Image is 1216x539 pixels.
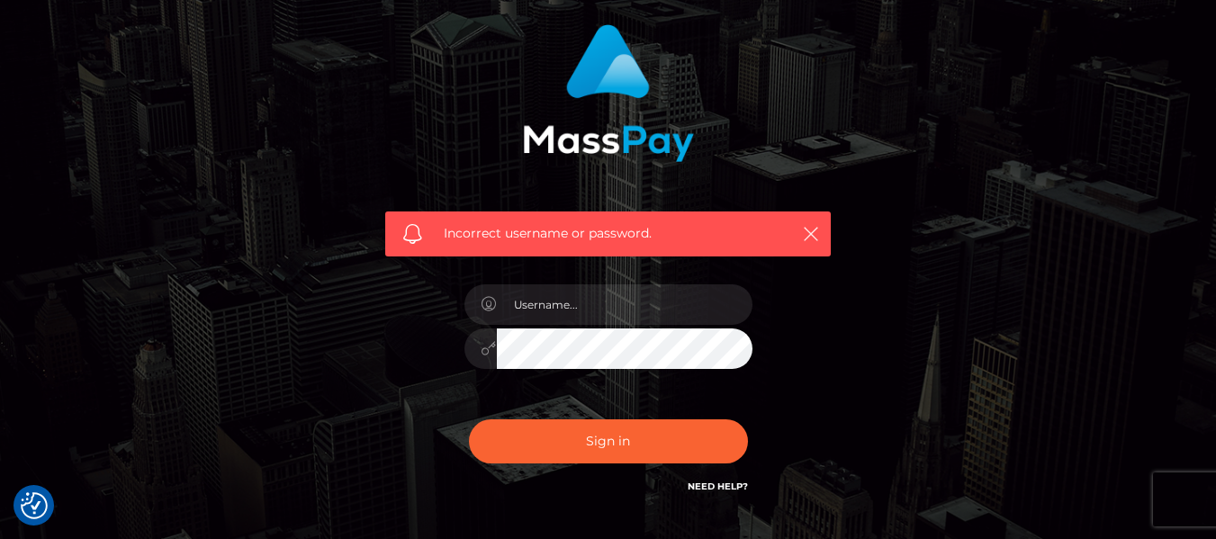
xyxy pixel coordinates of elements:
[688,481,748,492] a: Need Help?
[469,419,748,463] button: Sign in
[523,24,694,162] img: MassPay Login
[21,492,48,519] button: Consent Preferences
[497,284,752,325] input: Username...
[444,224,772,243] span: Incorrect username or password.
[21,492,48,519] img: Revisit consent button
